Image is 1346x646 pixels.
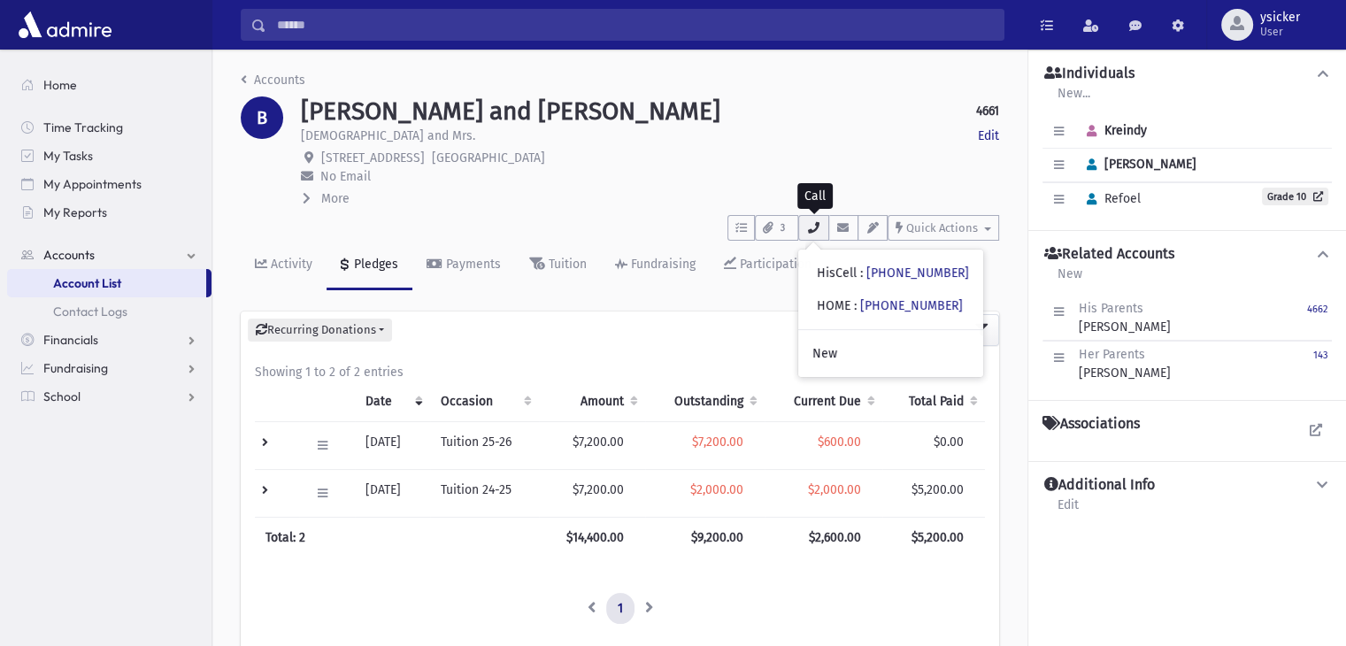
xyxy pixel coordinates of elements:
span: My Reports [43,204,107,220]
span: My Appointments [43,176,142,192]
a: My Appointments [7,170,212,198]
a: Financials [7,326,212,354]
a: [PHONE_NUMBER] [866,265,969,281]
button: Recurring Donations [248,319,392,342]
img: AdmirePro [14,7,116,42]
a: Home [7,71,212,99]
a: Accounts [241,73,305,88]
th: Outstanding: activate to sort column ascending [645,381,765,422]
a: Grade 10 [1262,188,1328,205]
th: Amount: activate to sort column ascending [539,381,645,422]
small: 143 [1313,350,1328,361]
div: [PERSON_NAME] [1079,299,1171,336]
span: $5,200.00 [911,482,964,497]
a: Participation [710,241,826,290]
div: Call [797,183,833,209]
th: Date: activate to sort column ascending [355,381,430,422]
a: New [1057,264,1083,296]
span: Home [43,77,77,93]
a: Accounts [7,241,212,269]
h4: Additional Info [1044,476,1155,495]
span: Account List [53,275,121,291]
th: Occasion : activate to sort column ascending [430,381,539,422]
span: $7,200.00 [692,435,743,450]
span: School [43,388,81,404]
a: Edit [1057,495,1080,527]
a: Time Tracking [7,113,212,142]
div: HisCell [817,264,969,282]
div: Pledges [350,257,398,272]
td: Tuition 24-25 [430,469,539,517]
span: Accounts [43,247,95,263]
span: Contact Logs [53,304,127,319]
a: 143 [1313,345,1328,382]
a: Activity [241,241,327,290]
strong: 4661 [976,102,999,120]
div: Tuition [545,257,587,272]
h1: [PERSON_NAME] and [PERSON_NAME] [301,96,720,127]
td: $7,200.00 [539,421,645,469]
span: [PERSON_NAME] [1079,157,1196,172]
a: New [798,337,983,370]
span: 3 [775,220,790,236]
th: Total: 2 [255,517,539,558]
button: Additional Info [1042,476,1332,495]
span: $2,000.00 [690,482,743,497]
a: 4662 [1307,299,1328,336]
span: : [860,265,863,281]
th: Current Due: activate to sort column ascending [765,381,882,422]
span: My Tasks [43,148,93,164]
span: ysicker [1260,11,1300,25]
a: Pledges [327,241,412,290]
span: Kreindy [1079,123,1147,138]
th: $14,400.00 [539,517,645,558]
a: Fundraising [601,241,710,290]
a: Fundraising [7,354,212,382]
td: $7,200.00 [539,469,645,517]
a: 1 [606,593,635,625]
span: $600.00 [818,435,861,450]
span: $0.00 [934,435,964,450]
a: My Tasks [7,142,212,170]
a: New... [1057,83,1091,115]
button: 3 [755,215,798,241]
span: Financials [43,332,98,348]
span: $2,000.00 [808,482,861,497]
span: [STREET_ADDRESS] [321,150,425,165]
a: Tuition [515,241,601,290]
th: Total Paid: activate to sort column ascending [882,381,985,422]
a: My Reports [7,198,212,227]
nav: breadcrumb [241,71,305,96]
span: More [321,191,350,206]
div: Activity [267,257,312,272]
h4: Individuals [1044,65,1134,83]
div: Fundraising [627,257,696,272]
a: Edit [978,127,999,145]
a: [PHONE_NUMBER] [860,298,963,313]
small: 4662 [1307,304,1328,315]
th: $9,200.00 [645,517,765,558]
td: Tuition 25-26 [430,421,539,469]
td: [DATE] [355,469,430,517]
button: Quick Actions [888,215,999,241]
td: [DATE] [355,421,430,469]
span: No Email [320,169,371,184]
a: Account List [7,269,206,297]
input: Search [266,9,1004,41]
span: Time Tracking [43,119,123,135]
div: [PERSON_NAME] [1079,345,1171,382]
span: His Parents [1079,301,1143,316]
p: [DEMOGRAPHIC_DATA] and Mrs. [301,127,475,145]
span: Refoel [1079,191,1141,206]
button: Individuals [1042,65,1332,83]
a: Contact Logs [7,297,212,326]
span: Quick Actions [906,221,978,235]
button: More [301,189,351,208]
div: Payments [442,257,501,272]
div: Showing 1 to 2 of 2 entries [255,363,985,381]
span: : [854,298,857,313]
th: $5,200.00 [882,517,985,558]
a: School [7,382,212,411]
div: HOME [817,296,963,315]
span: Fundraising [43,360,108,376]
